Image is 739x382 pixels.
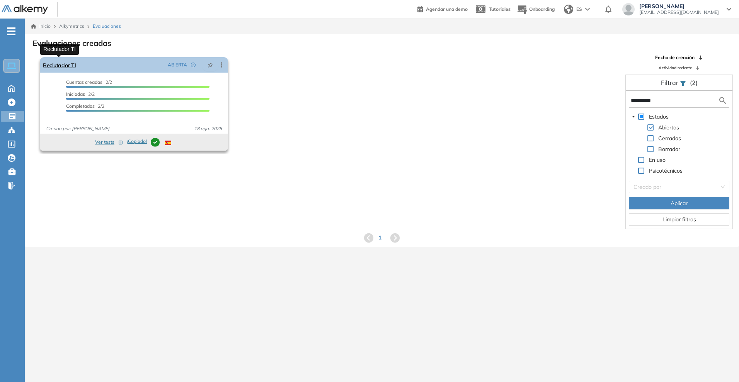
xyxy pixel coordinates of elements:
[639,9,719,15] span: [EMAIL_ADDRESS][DOMAIN_NAME]
[66,103,104,109] span: 2/2
[95,138,123,147] button: Ver tests
[191,125,225,132] span: 18 ago. 2025
[657,144,682,154] span: Borrador
[168,61,187,68] span: ABIERTA
[700,345,739,382] div: Widget de chat
[378,234,381,242] span: 1
[426,6,468,12] span: Agendar una demo
[7,31,15,32] i: -
[700,345,739,382] iframe: Chat Widget
[564,5,573,14] img: world
[647,166,684,175] span: Psicotécnicos
[517,1,555,18] button: Onboarding
[202,59,219,71] button: pushpin
[658,135,681,142] span: Cerradas
[690,78,698,87] span: (2)
[629,213,729,226] button: Limpiar filtros
[43,57,76,73] a: Reclutador TI
[718,96,727,105] img: search icon
[661,79,680,87] span: Filtrar
[629,197,729,209] button: Aplicar
[208,62,213,68] span: pushpin
[93,23,121,30] span: Evaluaciones
[662,215,696,224] span: Limpiar filtros
[649,167,683,174] span: Psicotécnicos
[2,5,48,15] img: Logo
[649,113,669,120] span: Estados
[66,91,85,97] span: Iniciadas
[529,6,555,12] span: Onboarding
[655,54,695,61] span: Fecha de creación
[658,146,680,153] span: Borrador
[66,79,112,85] span: 2/2
[66,91,95,97] span: 2/2
[649,156,666,163] span: En uso
[165,141,171,145] img: ESP
[191,63,196,67] span: check-circle
[671,199,688,207] span: Aplicar
[31,23,51,30] a: Inicio
[657,134,683,143] span: Cerradas
[576,6,582,13] span: ES
[639,3,719,9] span: [PERSON_NAME]
[647,155,667,165] span: En uso
[40,44,79,55] div: Reclutador TI
[43,125,112,132] span: Creado por: [PERSON_NAME]
[417,4,468,13] a: Agendar una demo
[66,79,102,85] span: Cuentas creadas
[489,6,511,12] span: Tutoriales
[657,123,681,132] span: Abiertas
[585,8,590,11] img: arrow
[59,23,84,29] span: Alkymetrics
[659,65,692,71] span: Actividad reciente
[66,103,95,109] span: Completados
[32,39,111,48] h3: Evaluaciones creadas
[647,112,670,121] span: Estados
[127,138,160,147] button: ¡Copiado!
[632,115,635,119] span: caret-down
[658,124,679,131] span: Abiertas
